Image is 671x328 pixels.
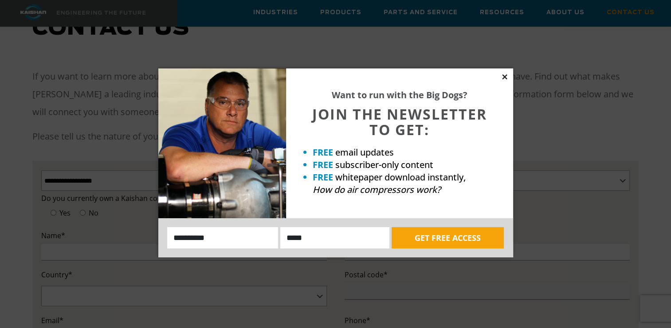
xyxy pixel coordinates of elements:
span: subscriber-only content [335,159,433,171]
span: JOIN THE NEWSLETTER TO GET: [312,104,487,139]
input: Name: [167,227,279,248]
button: GET FREE ACCESS [392,227,504,248]
input: Email [280,227,389,248]
span: email updates [335,146,394,158]
em: How do air compressors work? [313,184,441,196]
strong: FREE [313,171,333,183]
span: whitepaper download instantly, [335,171,466,183]
strong: FREE [313,146,333,158]
button: Close [501,73,509,81]
strong: Want to run with the Big Dogs? [332,89,467,101]
strong: FREE [313,159,333,171]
